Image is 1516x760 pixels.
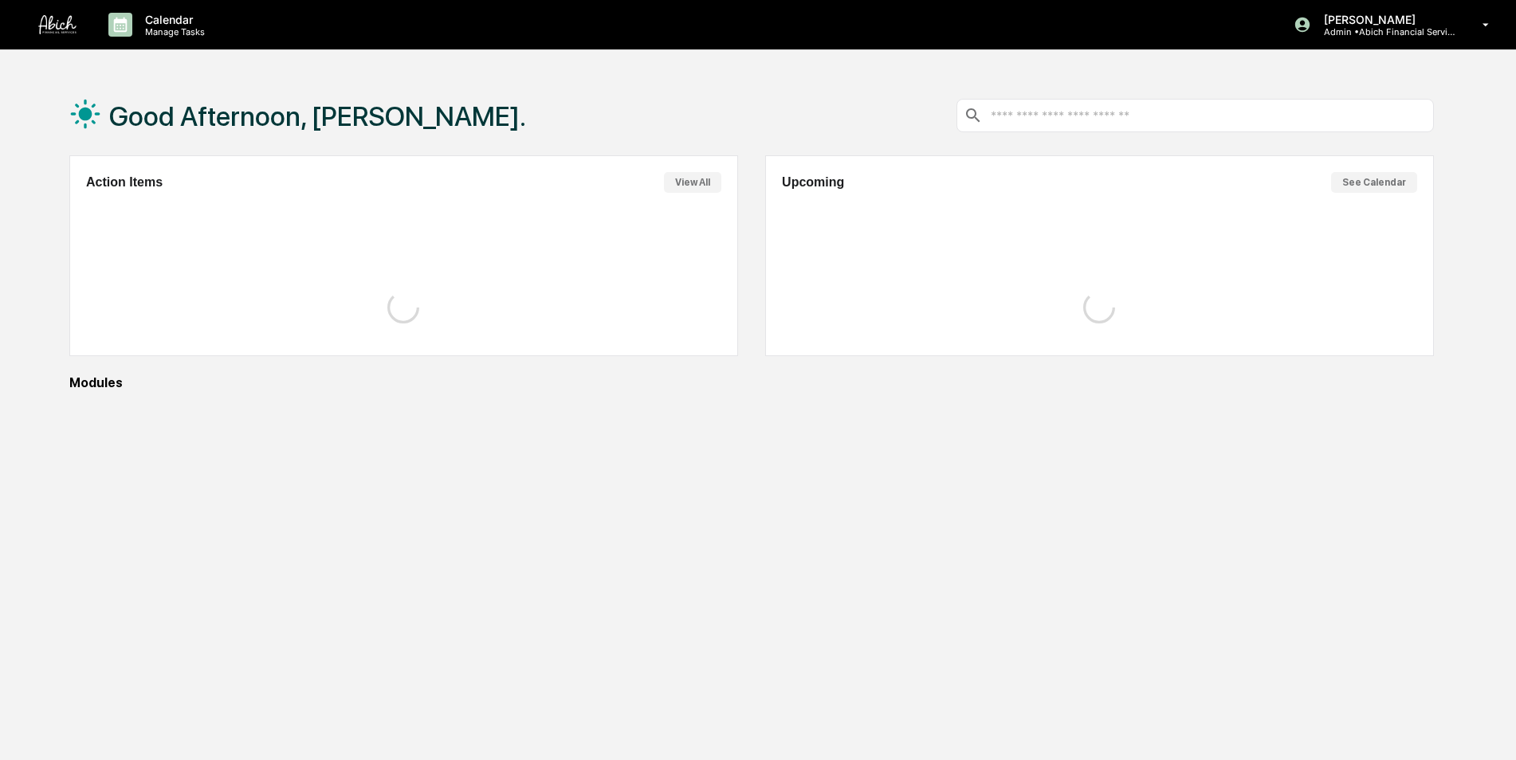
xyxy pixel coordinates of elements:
h2: Upcoming [782,175,844,190]
img: logo [38,15,77,34]
p: Manage Tasks [132,26,213,37]
div: Modules [69,375,1434,390]
button: View All [664,172,721,193]
h1: Good Afternoon, [PERSON_NAME]. [109,100,526,132]
p: Admin • Abich Financial Services [1311,26,1459,37]
button: See Calendar [1331,172,1417,193]
p: [PERSON_NAME] [1311,13,1459,26]
h2: Action Items [86,175,163,190]
p: Calendar [132,13,213,26]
